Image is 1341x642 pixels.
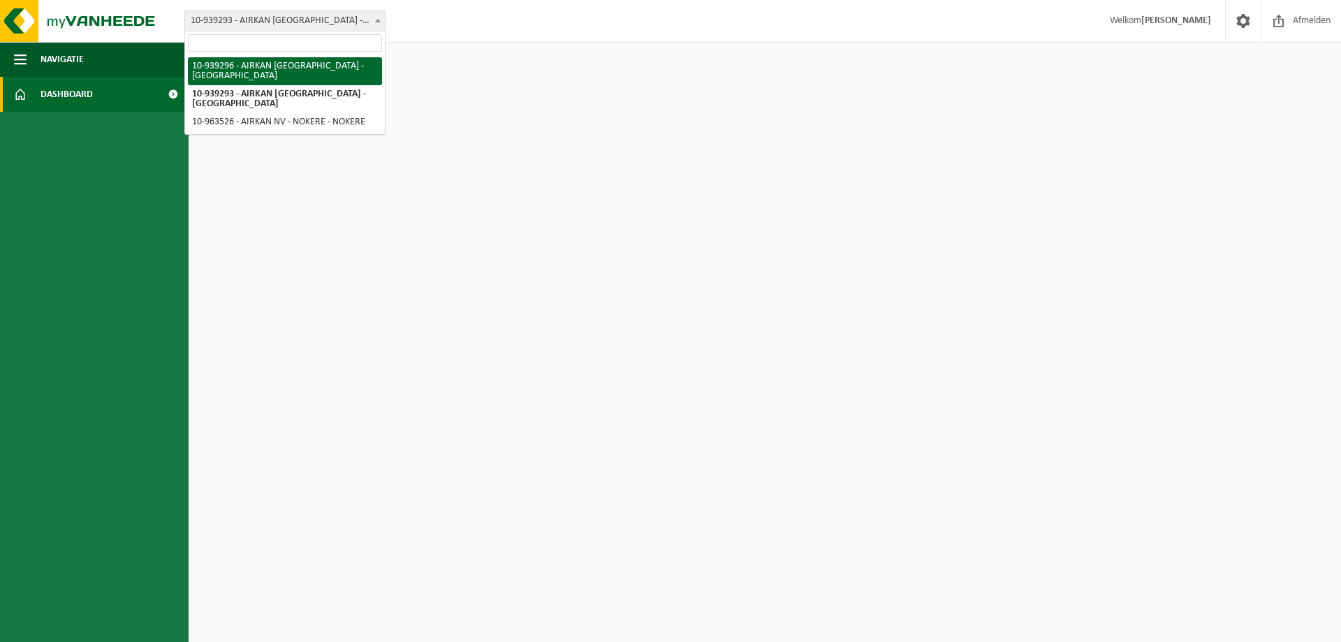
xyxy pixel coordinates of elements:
[188,85,382,113] li: 10-939293 - AIRKAN [GEOGRAPHIC_DATA] - [GEOGRAPHIC_DATA]
[41,42,84,77] span: Navigatie
[188,113,382,131] li: 10-963526 - AIRKAN NV - NOKERE - NOKERE
[185,11,385,31] span: 10-939293 - AIRKAN NV - OUDENAARDE
[184,10,386,31] span: 10-939293 - AIRKAN NV - OUDENAARDE
[188,57,382,85] li: 10-939296 - AIRKAN [GEOGRAPHIC_DATA] - [GEOGRAPHIC_DATA]
[1141,15,1211,26] strong: [PERSON_NAME]
[41,77,93,112] span: Dashboard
